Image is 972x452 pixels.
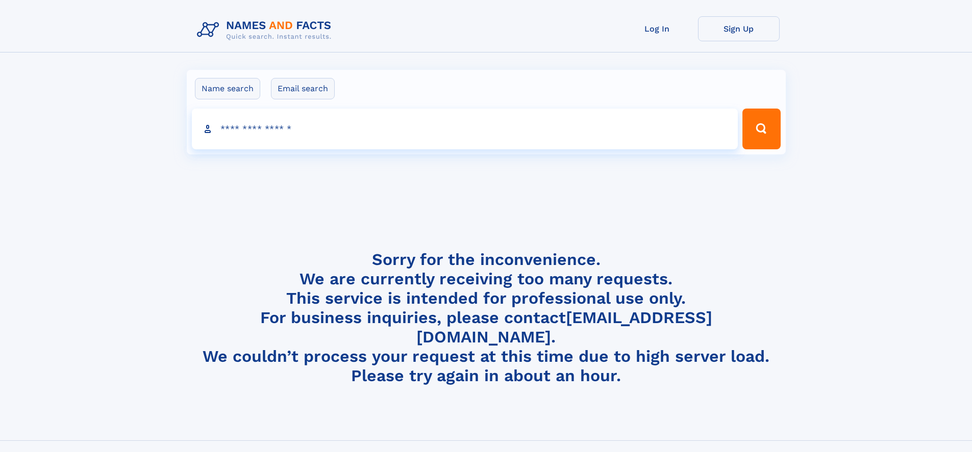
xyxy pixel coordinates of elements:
[192,109,738,149] input: search input
[698,16,780,41] a: Sign Up
[193,250,780,386] h4: Sorry for the inconvenience. We are currently receiving too many requests. This service is intend...
[271,78,335,99] label: Email search
[195,78,260,99] label: Name search
[616,16,698,41] a: Log In
[742,109,780,149] button: Search Button
[416,308,712,347] a: [EMAIL_ADDRESS][DOMAIN_NAME]
[193,16,340,44] img: Logo Names and Facts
